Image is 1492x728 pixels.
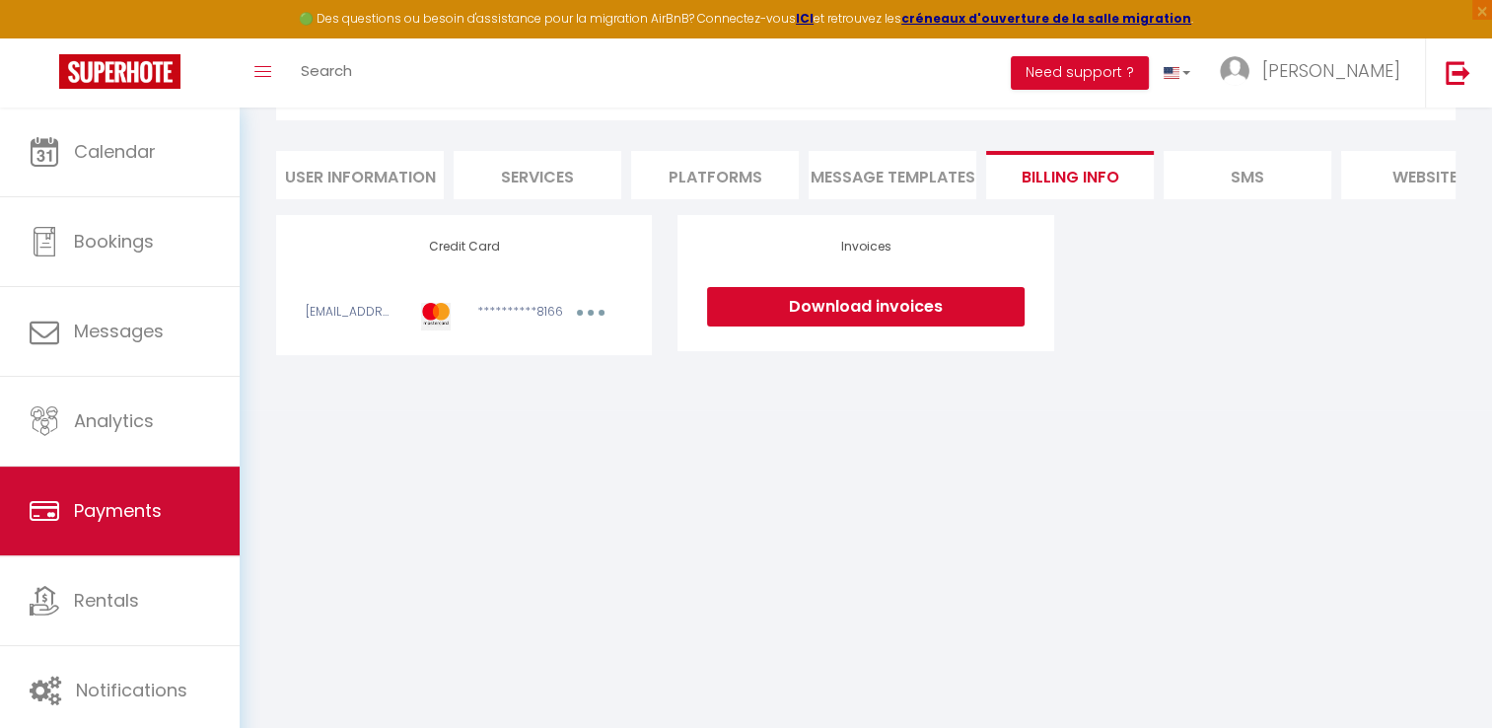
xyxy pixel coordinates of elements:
h4: Invoices [707,240,1024,254]
li: Services [454,151,621,199]
img: Super Booking [59,54,180,89]
h4: Credit Card [306,240,622,254]
li: User Information [276,151,444,199]
span: Bookings [74,229,154,254]
span: Messages [74,319,164,343]
a: Search [286,38,367,108]
li: Platforms [631,151,799,199]
img: logout [1446,60,1470,85]
span: Payments [74,498,162,523]
img: ... [1220,56,1249,86]
span: Calendar [74,139,156,164]
a: ICI [796,10,814,27]
li: Billing Info [986,151,1154,199]
button: Ouvrir le widget de chat LiveChat [16,8,75,67]
span: Analytics [74,408,154,433]
span: Rentals [74,588,139,613]
div: [EMAIL_ADDRESS][DOMAIN_NAME] [293,303,407,329]
span: [PERSON_NAME] [1262,58,1400,83]
li: SMS [1164,151,1331,199]
a: ... [PERSON_NAME] [1205,38,1425,108]
img: credit-card [421,303,451,329]
button: Need support ? [1011,56,1149,90]
span: Search [301,60,352,81]
span: Notifications [76,678,187,702]
a: Download invoices [707,287,1024,327]
a: créneaux d'ouverture de la salle migration [901,10,1191,27]
li: MESSAGE TEMPLATES [809,151,976,199]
